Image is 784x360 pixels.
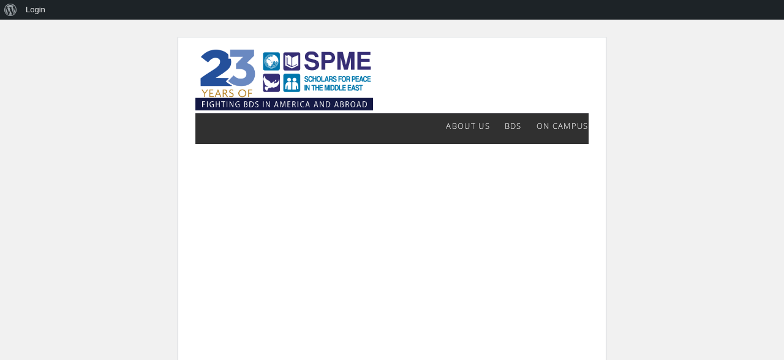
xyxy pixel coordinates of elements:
a: On Campus [537,113,589,138]
img: SPME [195,46,373,113]
span: BDS [505,120,522,131]
span: On Campus [537,120,589,131]
a: About Us [446,113,489,138]
span: About Us [446,120,489,131]
a: BDS [505,113,522,138]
